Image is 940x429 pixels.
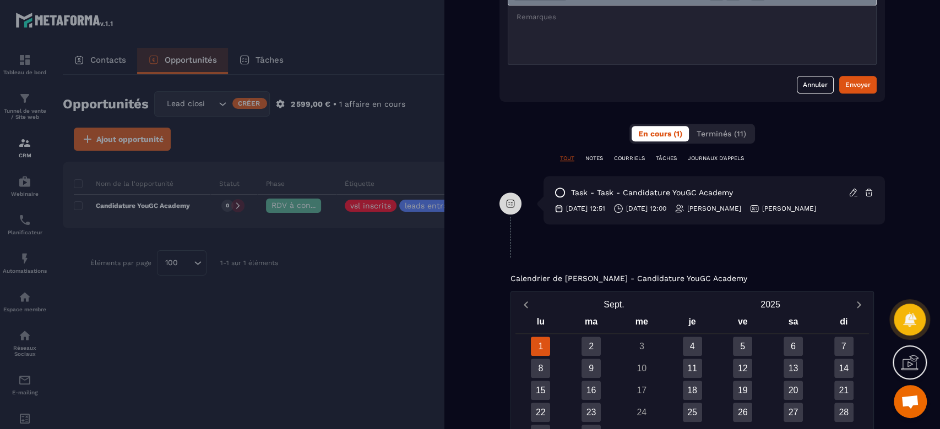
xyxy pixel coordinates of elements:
[632,337,651,356] div: 3
[768,314,819,333] div: sa
[515,314,566,333] div: lu
[531,359,550,378] div: 8
[656,155,677,162] p: TÂCHES
[531,337,550,356] div: 1
[632,126,689,141] button: En cours (1)
[582,403,601,422] div: 23
[733,381,752,400] div: 19
[784,381,803,400] div: 20
[515,297,536,312] button: Previous month
[697,129,746,138] span: Terminés (11)
[784,403,803,422] div: 27
[834,359,854,378] div: 14
[531,381,550,400] div: 15
[818,314,869,333] div: di
[762,204,816,213] p: [PERSON_NAME]
[632,403,651,422] div: 24
[626,204,666,213] p: [DATE] 12:00
[582,359,601,378] div: 9
[839,76,877,94] button: Envoyer
[692,295,849,314] button: Open years overlay
[688,155,744,162] p: JOURNAUX D'APPELS
[849,297,869,312] button: Next month
[571,188,733,198] p: task - task - Candidature YouGC Academy
[582,337,601,356] div: 2
[510,274,747,283] p: Calendrier de [PERSON_NAME] - Candidature YouGC Academy
[690,126,753,141] button: Terminés (11)
[894,385,927,418] a: Ouvrir le chat
[683,381,702,400] div: 18
[797,76,834,94] button: Annuler
[566,204,605,213] p: [DATE] 12:51
[834,381,854,400] div: 21
[784,337,803,356] div: 6
[834,403,854,422] div: 28
[733,337,752,356] div: 5
[834,337,854,356] div: 7
[784,359,803,378] div: 13
[683,403,702,422] div: 25
[531,403,550,422] div: 22
[733,359,752,378] div: 12
[638,129,682,138] span: En cours (1)
[536,295,692,314] button: Open months overlay
[733,403,752,422] div: 26
[632,359,651,378] div: 10
[683,337,702,356] div: 4
[585,155,603,162] p: NOTES
[632,381,651,400] div: 17
[845,79,871,90] div: Envoyer
[566,314,617,333] div: ma
[582,381,601,400] div: 16
[614,155,645,162] p: COURRIELS
[687,204,741,213] p: [PERSON_NAME]
[718,314,768,333] div: ve
[667,314,718,333] div: je
[560,155,574,162] p: TOUT
[683,359,702,378] div: 11
[616,314,667,333] div: me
